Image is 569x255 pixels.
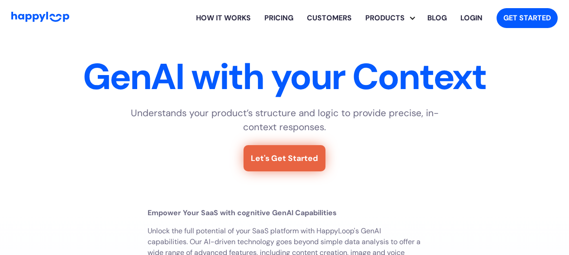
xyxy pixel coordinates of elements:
div: Let's Get Started [251,152,318,164]
a: Log in to your HappyLoop account [454,4,489,33]
h1: GenAI with your Context [11,59,558,95]
div: Explore HappyLoop use cases [359,4,421,33]
strong: Empower Your SaaS with cognitive GenAI Capabilities [148,208,337,217]
a: Learn how HappyLoop works [189,4,258,33]
img: HappyLoop Logo [11,12,69,22]
a: Go to Home Page [11,12,69,24]
a: Visit the HappyLoop blog for insights [421,4,454,33]
a: Learn how HappyLoop works [300,4,359,33]
p: Understands your product’s structure and logic to provide precise, in-context responses. [126,106,443,134]
div: PRODUCTS [359,13,411,24]
div: PRODUCTS [365,4,421,33]
a: View HappyLoop pricing plans [258,4,300,33]
a: Let's Get Started [244,145,325,171]
a: Get started with HappyLoop [497,8,558,28]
